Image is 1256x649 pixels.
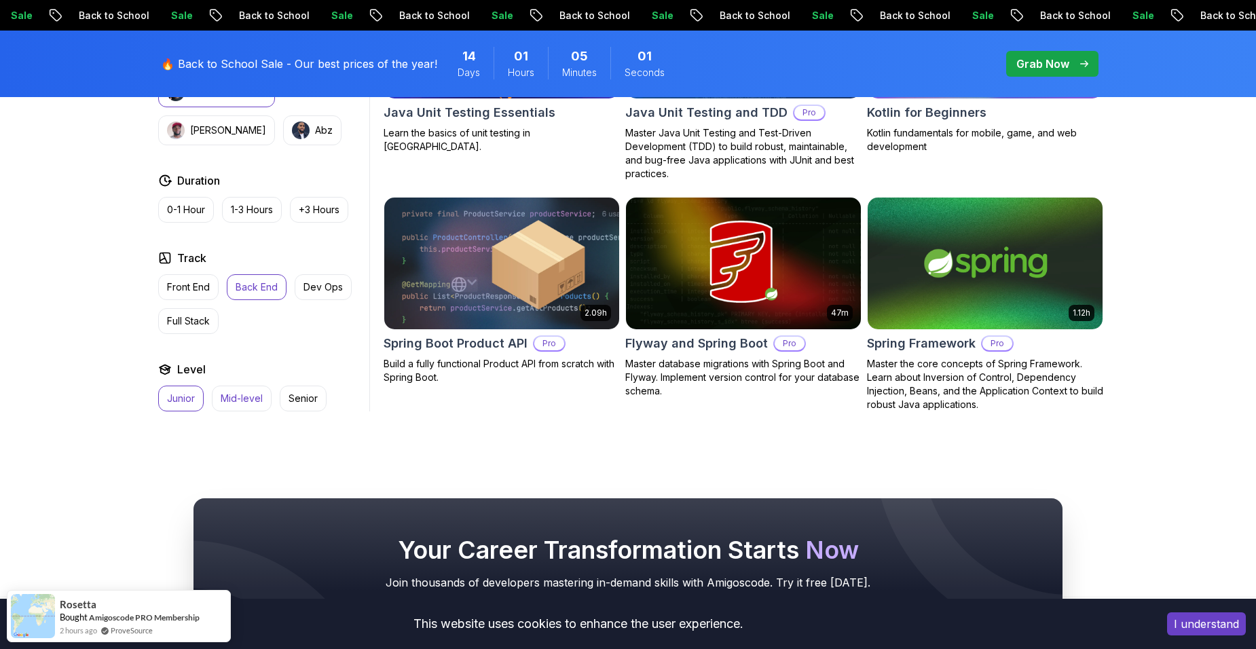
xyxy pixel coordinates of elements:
[100,9,143,22] p: Sale
[794,106,824,119] p: Pro
[280,386,327,411] button: Senior
[158,308,219,334] button: Full Stack
[161,56,437,72] p: 🔥 Back to School Sale - Our best prices of the year!
[1061,9,1105,22] p: Sale
[805,535,859,565] span: Now
[89,612,200,623] a: Amigoscode PRO Membership
[648,9,741,22] p: Back to School
[283,115,341,145] button: instructor imgAbz
[221,392,263,405] p: Mid-level
[831,308,849,318] p: 47m
[384,103,555,122] h2: Java Unit Testing Essentials
[488,9,580,22] p: Back to School
[384,197,620,384] a: Spring Boot Product API card2.09hSpring Boot Product APIProBuild a fully functional Product API f...
[1016,56,1069,72] p: Grab Now
[221,536,1035,563] h2: Your Career Transformation Starts
[299,203,339,217] p: +3 Hours
[231,203,273,217] p: 1-3 Hours
[625,126,862,181] p: Master Java Unit Testing and Test-Driven Development (TDD) to build robust, maintainable, and bug...
[158,197,214,223] button: 0-1 Hour
[11,594,55,638] img: provesource social proof notification image
[236,280,278,294] p: Back End
[867,103,986,122] h2: Kotlin for Beginners
[982,337,1012,350] p: Pro
[625,197,862,398] a: Flyway and Spring Boot card47mFlyway and Spring BootProMaster database migrations with Spring Boo...
[60,599,96,610] span: Rosetta
[111,625,153,636] a: ProveSource
[741,9,784,22] p: Sale
[158,115,275,145] button: instructor img[PERSON_NAME]
[7,9,100,22] p: Back to School
[1073,308,1090,318] p: 1.12h
[60,612,88,623] span: Bought
[315,124,333,137] p: Abz
[1129,9,1221,22] p: Back to School
[177,250,206,266] h2: Track
[221,574,1035,591] p: Join thousands of developers mastering in-demand skills with Amigoscode. Try it free [DATE].
[167,203,205,217] p: 0-1 Hour
[222,197,282,223] button: 1-3 Hours
[969,9,1061,22] p: Back to School
[167,280,210,294] p: Front End
[867,126,1103,153] p: Kotlin fundamentals for mobile, game, and web development
[638,47,652,66] span: 1 Seconds
[289,392,318,405] p: Senior
[625,357,862,398] p: Master database migrations with Spring Boot and Flyway. Implement version control for your databa...
[384,126,620,153] p: Learn the basics of unit testing in [GEOGRAPHIC_DATA].
[562,66,597,79] span: Minutes
[585,308,607,318] p: 2.09h
[420,9,464,22] p: Sale
[292,122,310,139] img: instructor img
[867,357,1103,411] p: Master the core concepts of Spring Framework. Learn about Inversion of Control, Dependency Inject...
[177,172,220,189] h2: Duration
[167,122,185,139] img: instructor img
[190,124,266,137] p: [PERSON_NAME]
[158,274,219,300] button: Front End
[384,334,528,353] h2: Spring Boot Product API
[901,9,944,22] p: Sale
[580,9,624,22] p: Sale
[290,197,348,223] button: +3 Hours
[60,625,97,636] span: 2 hours ago
[384,198,619,329] img: Spring Boot Product API card
[462,47,476,66] span: 14 Days
[867,334,976,353] h2: Spring Framework
[775,337,805,350] p: Pro
[384,357,620,384] p: Build a fully functional Product API from scratch with Spring Boot.
[571,47,588,66] span: 5 Minutes
[260,9,303,22] p: Sale
[625,103,788,122] h2: Java Unit Testing and TDD
[625,66,665,79] span: Seconds
[10,609,1147,639] div: This website uses cookies to enhance the user experience.
[626,198,861,329] img: Flyway and Spring Boot card
[227,274,287,300] button: Back End
[168,9,260,22] p: Back to School
[295,274,352,300] button: Dev Ops
[458,66,480,79] span: Days
[514,47,528,66] span: 1 Hours
[158,386,204,411] button: Junior
[625,334,768,353] h2: Flyway and Spring Boot
[167,392,195,405] p: Junior
[167,314,210,328] p: Full Stack
[508,66,534,79] span: Hours
[212,386,272,411] button: Mid-level
[534,337,564,350] p: Pro
[328,9,420,22] p: Back to School
[867,197,1103,411] a: Spring Framework card1.12hSpring FrameworkProMaster the core concepts of Spring Framework. Learn ...
[809,9,901,22] p: Back to School
[177,361,206,377] h2: Level
[303,280,343,294] p: Dev Ops
[1167,612,1246,635] button: Accept cookies
[868,198,1103,329] img: Spring Framework card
